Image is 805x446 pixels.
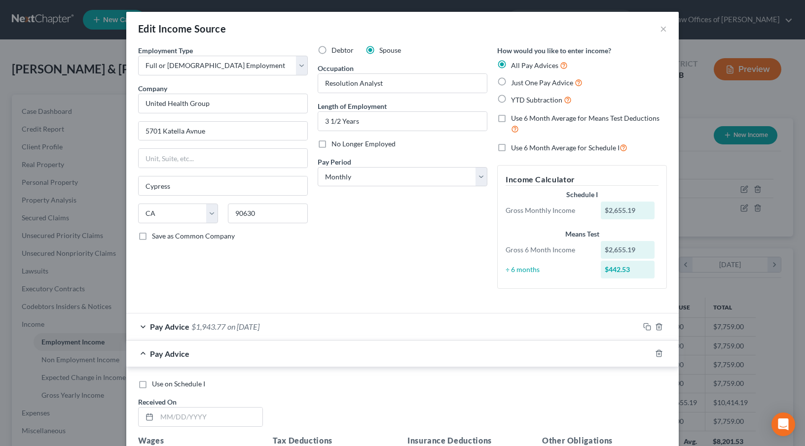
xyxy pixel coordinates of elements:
[139,122,307,140] input: Enter address...
[139,149,307,168] input: Unit, Suite, etc...
[152,232,235,240] span: Save as Common Company
[138,22,226,35] div: Edit Income Source
[511,143,620,152] span: Use 6 Month Average for Schedule I
[157,408,262,426] input: MM/DD/YYYY
[150,349,189,358] span: Pay Advice
[506,229,659,239] div: Means Test
[150,322,189,331] span: Pay Advice
[191,322,225,331] span: $1,943.77
[318,63,354,73] label: Occupation
[379,46,401,54] span: Spouse
[318,74,487,93] input: --
[318,112,487,131] input: ex: 2 years
[511,114,659,122] span: Use 6 Month Average for Means Test Deductions
[138,46,193,55] span: Employment Type
[506,173,659,186] h5: Income Calculator
[511,78,573,87] span: Just One Pay Advice
[660,23,667,34] button: ×
[318,101,387,111] label: Length of Employment
[497,45,611,56] label: How would you like to enter income?
[501,265,596,274] div: ÷ 6 months
[601,261,655,278] div: $442.53
[227,322,259,331] span: on [DATE]
[139,176,307,195] input: Enter city...
[601,241,655,259] div: $2,655.19
[138,94,308,113] input: Search company by name...
[331,46,354,54] span: Debtor
[601,202,655,219] div: $2,655.19
[318,158,351,166] span: Pay Period
[138,398,177,406] span: Received On
[331,139,396,148] span: No Longer Employed
[228,204,308,223] input: Enter zip...
[501,245,596,255] div: Gross 6 Month Income
[511,96,562,104] span: YTD Subtraction
[152,379,205,388] span: Use on Schedule I
[506,190,659,200] div: Schedule I
[771,412,795,436] div: Open Intercom Messenger
[501,206,596,215] div: Gross Monthly Income
[138,84,167,93] span: Company
[511,61,558,69] span: All Pay Advices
